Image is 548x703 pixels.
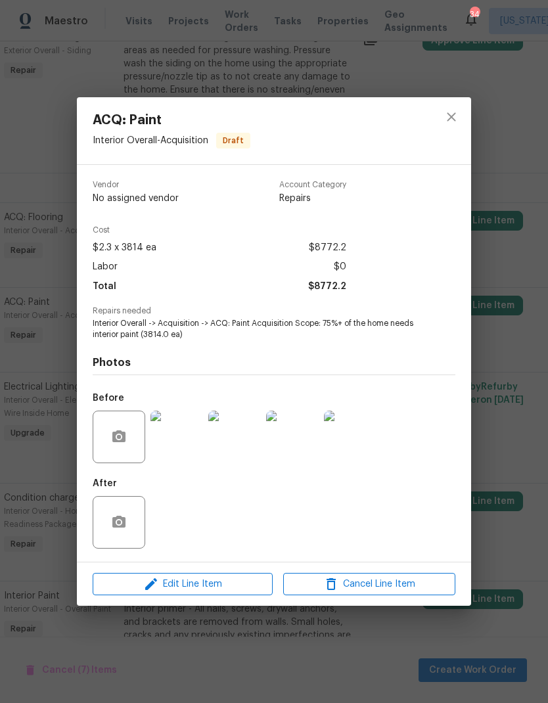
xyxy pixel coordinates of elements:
[470,8,479,21] div: 34
[93,226,346,235] span: Cost
[279,192,346,205] span: Repairs
[93,277,116,296] span: Total
[93,192,179,205] span: No assigned vendor
[436,101,467,133] button: close
[93,258,118,277] span: Labor
[93,394,124,403] h5: Before
[287,576,451,593] span: Cancel Line Item
[334,258,346,277] span: $0
[93,113,250,127] span: ACQ: Paint
[97,576,269,593] span: Edit Line Item
[217,134,249,147] span: Draft
[309,238,346,258] span: $8772.2
[283,573,455,596] button: Cancel Line Item
[93,181,179,189] span: Vendor
[93,573,273,596] button: Edit Line Item
[93,238,156,258] span: $2.3 x 3814 ea
[308,277,346,296] span: $8772.2
[93,136,208,145] span: Interior Overall - Acquisition
[93,307,455,315] span: Repairs needed
[279,181,346,189] span: Account Category
[93,479,117,488] h5: After
[93,318,419,340] span: Interior Overall -> Acquisition -> ACQ: Paint Acquisition Scope: 75%+ of the home needs interior ...
[93,356,455,369] h4: Photos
